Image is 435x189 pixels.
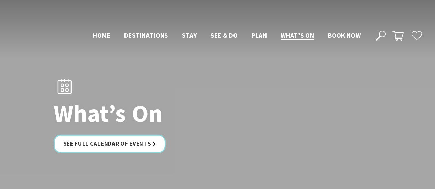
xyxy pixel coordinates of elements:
span: Book now [328,31,361,39]
span: Destinations [124,31,168,39]
span: What’s On [281,31,314,39]
span: Home [93,31,110,39]
span: Plan [252,31,267,39]
a: See Full Calendar of Events [54,135,166,153]
h1: What’s On [54,100,248,127]
span: Stay [182,31,197,39]
nav: Main Menu [86,30,368,42]
span: See & Do [210,31,238,39]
